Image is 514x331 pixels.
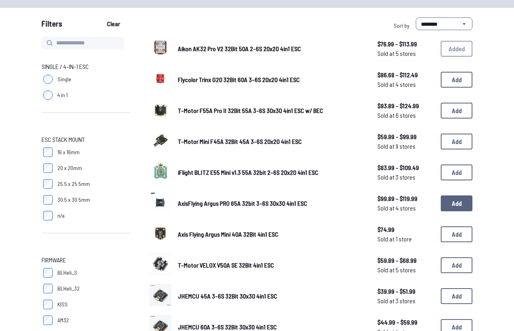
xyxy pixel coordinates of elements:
[57,75,71,83] span: Single
[57,316,69,324] span: AM32
[57,164,82,172] span: 20 x 20mm
[441,288,472,304] button: Add
[57,300,68,308] span: KISS
[178,230,278,238] span: Axis Flying Argus Mini 40A 32Bit 4in1 ESC
[377,225,434,234] span: $74.99
[43,90,53,100] input: 4 in 1
[149,36,171,59] img: image
[377,194,434,203] span: $99.89 - $119.99
[57,212,65,220] span: n/a
[178,75,365,84] a: Flycolor Trinx G20 32Bit 60A 3-6S 20x20 4in1 ESC
[377,132,434,142] span: $59.99 - $99.99
[441,103,472,119] button: Add
[57,148,80,156] span: 16 x 16mm
[42,255,66,265] span: Firmware
[377,296,434,306] span: Sold at 3 stores
[178,44,365,54] a: Aikon AK32 Pro V2 32Bit 50A 2-6S 20x20 4in1 ESC
[377,203,434,213] span: Sold at 4 stores
[377,49,434,58] span: Sold at 5 stores
[178,292,277,300] span: JHEMCU 45A 3-6S 32Bit 30x30 4in1 ESC
[178,323,277,331] span: JHEMCU 60A 3-6S 32Bit 30x30 4in1 ESC
[394,22,409,29] span: Sort by
[377,39,434,49] span: $76.99 - $113.99
[57,91,68,99] span: 4 in 1
[377,172,434,182] span: Sold at 3 stores
[441,165,472,180] button: Add
[43,211,53,220] input: n/a
[57,180,90,188] span: 25.5 x 25.5mm
[149,284,171,308] a: image
[416,17,472,30] select: Sort by
[377,142,434,151] span: Sold at 9 stores
[178,45,301,52] span: Aikon AK32 Pro V2 32Bit 50A 2-6S 20x20 4in1 ESC
[178,291,365,301] a: JHEMCU 45A 3-6S 32Bit 30x30 4in1 ESC
[149,191,171,213] img: image
[178,230,365,239] a: Axis Flying Argus Mini 40A 32Bit 4in1 ESC
[178,168,318,176] span: iFlight BLITZ E55 Mini v1.3 55A 32bit 2-6S 20x20 4in1 ESC
[42,135,85,144] span: ESC Stack Mount
[178,106,365,115] a: T-Motor F55A Pro II 32Bit 55A 3-6S 30x30 4in1 ESC w/ BEC
[377,256,434,265] span: $59.89 - $68.99
[377,80,434,89] span: Sold at 4 stores
[43,163,53,173] input: 20 x 20mm
[149,253,171,275] img: image
[43,179,53,189] input: 25.5 x 25.5mm
[149,98,171,121] img: image
[377,318,434,327] span: $44.99 - $59.99
[441,257,472,273] button: Add
[377,234,434,244] span: Sold at 1 store
[57,285,80,293] span: BLHeli_32
[377,70,434,80] span: $86.68 - $112.49
[377,111,434,120] span: Sold at 6 stores
[178,137,365,146] a: T-Motor Mini F45A 32Bit 45A 3-6S 20x20 4in1 ESC
[43,284,53,293] input: BLHeli_32
[57,196,90,204] span: 30.5 x 30.5mm
[57,269,77,277] span: BLHeli_S
[43,316,53,325] input: AM32
[149,253,171,277] a: image
[377,101,434,111] span: $93.89 - $124.99
[178,260,365,270] a: T-Motor VELOX V50A SE 32Bit 4in1 ESC
[43,75,53,84] input: Single
[149,67,171,92] a: image
[43,147,53,157] input: 16 x 16mm
[377,287,434,296] span: $39.99 - $51.99
[100,17,127,30] button: Clear
[441,226,472,242] button: Add
[441,72,472,88] button: Add
[149,67,171,90] img: image
[178,138,302,145] span: T-Motor Mini F45A 32Bit 45A 3-6S 20x20 4in1 ESC
[178,199,365,208] a: AxisFlying Argus PRO 65A 32bit 3-6S 30x30 4in1 ESC
[149,129,171,154] a: image
[149,36,171,61] a: image
[178,199,307,207] span: AxisFlying Argus PRO 65A 32bit 3-6S 30x30 4in1 ESC
[43,268,53,277] input: BLHeli_S
[149,129,171,151] img: image
[43,300,53,309] input: KISS
[149,222,171,247] a: image
[441,195,472,211] button: Add
[149,160,171,182] img: image
[42,17,62,33] span: Filters
[178,76,300,83] span: Flycolor Trinx G20 32Bit 60A 3-6S 20x20 4in1 ESC
[149,98,171,123] a: image
[377,163,434,172] span: $83.99 - $109.49
[43,195,53,205] input: 30.5 x 30.5mm
[42,62,89,71] span: Single / 4-in-1 ESC
[149,222,171,244] img: image
[178,168,365,177] a: iFlight BLITZ E55 Mini v1.3 55A 32bit 2-6S 20x20 4in1 ESC
[149,160,171,185] a: image
[441,134,472,149] button: Add
[178,261,274,269] span: T-Motor VELOX V50A SE 32Bit 4in1 ESC
[178,107,323,114] span: T-Motor F55A Pro II 32Bit 55A 3-6S 30x30 4in1 ESC w/ BEC
[377,265,434,275] span: Sold at 5 stores
[149,191,171,216] a: image
[149,284,171,306] img: image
